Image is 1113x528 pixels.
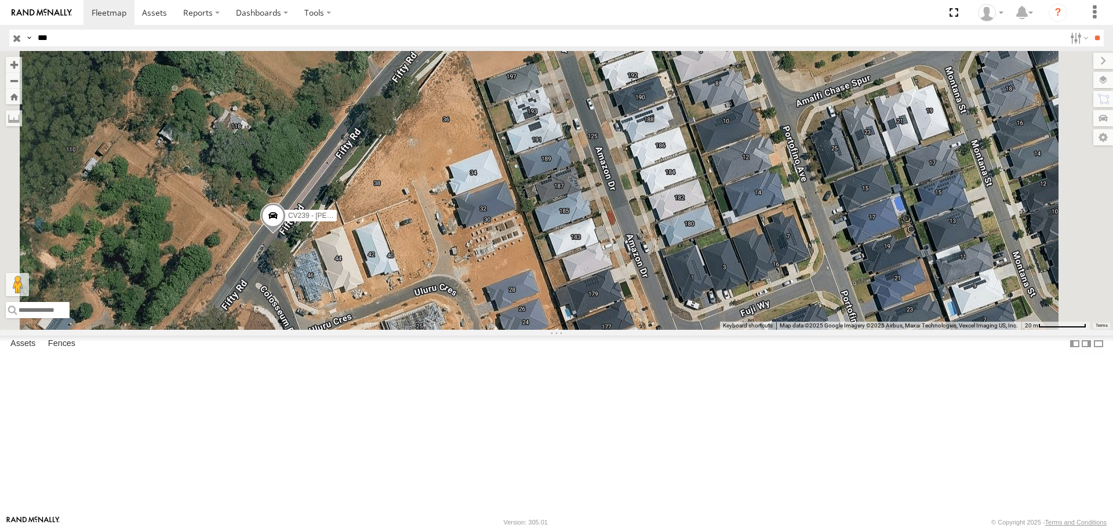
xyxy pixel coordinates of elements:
label: Measure [6,110,22,126]
label: Search Query [24,30,34,46]
button: Zoom in [6,57,22,72]
span: CV239 - [PERSON_NAME] [288,212,373,220]
a: Terms and Conditions [1045,519,1107,526]
div: © Copyright 2025 - [991,519,1107,526]
label: Fences [42,336,81,352]
span: 20 m [1025,322,1038,329]
span: Map data ©2025 Google Imagery ©2025 Airbus, Maxar Technologies, Vexcel Imaging US, Inc. [780,322,1018,329]
button: Drag Pegman onto the map to open Street View [6,273,29,296]
label: Assets [5,336,41,352]
a: Terms [1096,323,1108,327]
img: rand-logo.svg [12,9,72,17]
label: Dock Summary Table to the Right [1081,336,1092,352]
button: Zoom Home [6,89,22,104]
div: Version: 305.01 [504,519,548,526]
label: Map Settings [1093,129,1113,145]
button: Keyboard shortcuts [723,322,773,330]
a: Visit our Website [6,516,60,528]
button: Zoom out [6,72,22,89]
label: Dock Summary Table to the Left [1069,336,1081,352]
label: Search Filter Options [1065,30,1090,46]
i: ? [1049,3,1067,22]
label: Hide Summary Table [1093,336,1104,352]
button: Map scale: 20 m per 79 pixels [1021,322,1090,330]
div: Hayley Petersen [974,4,1007,21]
